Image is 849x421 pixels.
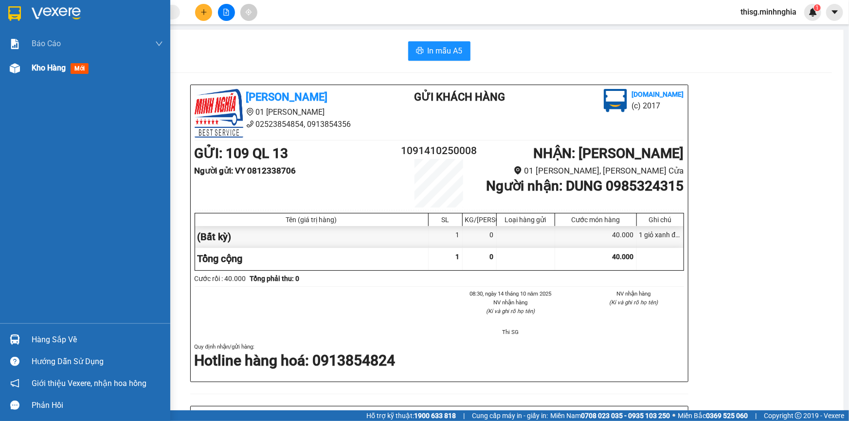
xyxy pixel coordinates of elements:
[56,35,64,43] span: phone
[32,354,163,369] div: Hướng dẫn sử dụng
[4,61,98,77] b: GỬI : 109 QL 13
[195,273,246,284] div: Cước rồi : 40.000
[639,216,681,224] div: Ghi chú
[246,108,254,116] span: environment
[613,253,634,261] span: 40.000
[429,226,463,248] div: 1
[672,414,675,418] span: ⚪️
[486,308,535,315] i: (Kí và ghi rõ họ tên)
[10,379,19,388] span: notification
[472,410,548,421] span: Cung cấp máy in - giấy in:
[814,4,821,11] sup: 1
[416,47,424,56] span: printer
[195,166,296,175] b: Người gửi : VY 0812338706
[414,412,456,420] strong: 1900 633 818
[465,216,494,224] div: KG/[PERSON_NAME]
[10,63,20,73] img: warehouse-icon
[71,63,89,74] span: mới
[4,34,185,46] li: 02523854854, 0913854356
[4,21,185,34] li: 01 [PERSON_NAME]
[533,145,684,161] b: NHẬN : [PERSON_NAME]
[195,118,376,130] li: 02523854854, 0913854356
[245,9,252,16] span: aim
[32,333,163,347] div: Hàng sắp về
[461,289,561,298] li: 08:30, ngày 14 tháng 10 năm 2025
[195,89,243,138] img: logo.jpg
[733,6,804,18] span: thisg.minhnghia
[246,91,328,103] b: [PERSON_NAME]
[10,401,19,410] span: message
[555,226,637,248] div: 40.000
[223,9,230,16] span: file-add
[463,410,465,421] span: |
[632,100,684,112] li: (c) 2017
[32,398,163,413] div: Phản hồi
[250,275,300,282] b: Tổng phải thu: 0
[32,63,66,72] span: Kho hàng
[10,357,19,366] span: question-circle
[632,90,684,98] b: [DOMAIN_NAME]
[558,216,634,224] div: Cước món hàng
[461,298,561,307] li: NV nhận hàng
[456,253,460,261] span: 1
[414,91,505,103] b: Gửi khách hàng
[637,226,684,248] div: 1 giỏ xanh đồ dùng
[195,352,396,369] strong: Hotline hàng hoá: 0913854824
[815,4,819,11] span: 1
[200,9,207,16] span: plus
[581,412,670,420] strong: 0708 023 035 - 0935 103 250
[8,6,21,21] img: logo-vxr
[809,8,817,17] img: icon-new-feature
[755,410,757,421] span: |
[408,41,470,61] button: printerIn mẫu A5
[195,342,684,371] div: Quy định nhận/gửi hàng :
[831,8,839,17] span: caret-down
[32,37,61,50] span: Báo cáo
[10,334,20,345] img: warehouse-icon
[195,145,289,161] b: GỬI : 109 QL 13
[4,4,53,53] img: logo.jpg
[56,23,64,31] span: environment
[463,226,497,248] div: 0
[246,120,254,128] span: phone
[398,143,480,159] h2: 1091410250008
[678,410,748,421] span: Miền Bắc
[431,216,460,224] div: SL
[56,6,138,18] b: [PERSON_NAME]
[486,178,684,194] b: Người nhận : DUNG 0985324315
[584,289,684,298] li: NV nhận hàng
[155,40,163,48] span: down
[604,89,627,112] img: logo.jpg
[490,253,494,261] span: 0
[198,253,243,264] span: Tổng cộng
[514,166,522,175] span: environment
[706,412,748,420] strong: 0369 525 060
[32,377,146,389] span: Giới thiệu Vexere, nhận hoa hồng
[195,226,429,248] div: (Bất kỳ)
[795,412,802,419] span: copyright
[195,106,376,118] li: 01 [PERSON_NAME]
[218,4,235,21] button: file-add
[240,4,257,21] button: aim
[428,45,463,57] span: In mẫu A5
[366,410,456,421] span: Hỗ trợ kỹ thuật:
[499,216,552,224] div: Loại hàng gửi
[461,328,561,336] li: Thi SG
[610,299,658,306] i: (Kí và ghi rõ họ tên)
[480,164,684,177] li: 01 [PERSON_NAME], [PERSON_NAME] Cửa
[198,216,426,224] div: Tên (giá trị hàng)
[550,410,670,421] span: Miền Nam
[826,4,843,21] button: caret-down
[10,39,20,49] img: solution-icon
[195,4,212,21] button: plus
